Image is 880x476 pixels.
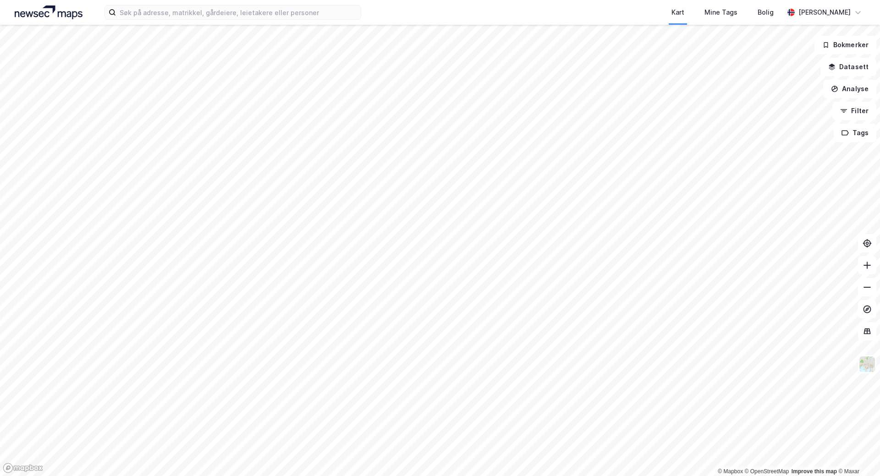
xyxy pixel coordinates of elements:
[745,468,789,475] a: OpenStreetMap
[3,463,43,473] a: Mapbox homepage
[718,468,743,475] a: Mapbox
[792,468,837,475] a: Improve this map
[832,102,876,120] button: Filter
[834,432,880,476] iframe: Chat Widget
[704,7,737,18] div: Mine Tags
[671,7,684,18] div: Kart
[116,5,361,19] input: Søk på adresse, matrikkel, gårdeiere, leietakere eller personer
[823,80,876,98] button: Analyse
[858,356,876,373] img: Z
[758,7,774,18] div: Bolig
[814,36,876,54] button: Bokmerker
[798,7,851,18] div: [PERSON_NAME]
[820,58,876,76] button: Datasett
[15,5,82,19] img: logo.a4113a55bc3d86da70a041830d287a7e.svg
[834,432,880,476] div: Kontrollprogram for chat
[834,124,876,142] button: Tags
